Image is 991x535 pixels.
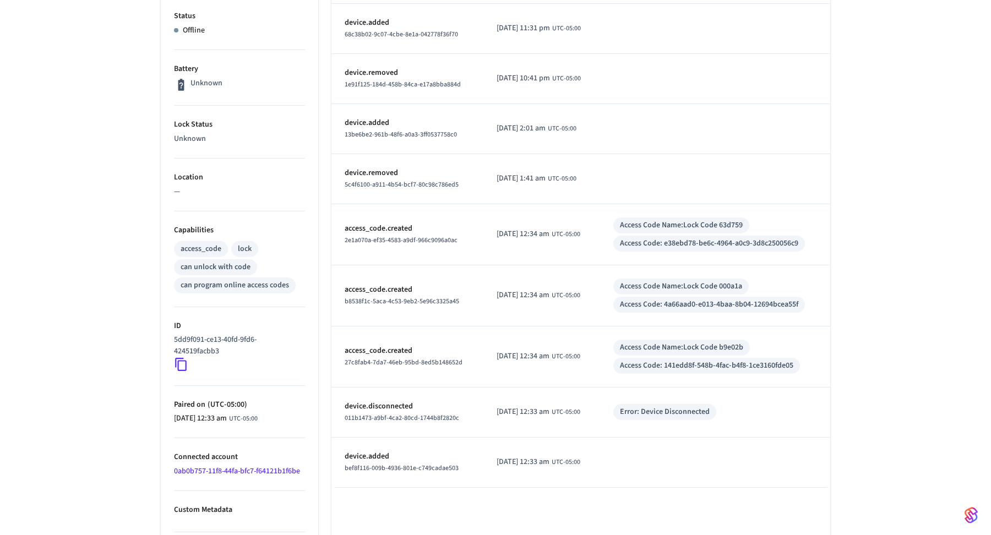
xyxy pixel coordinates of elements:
div: Access Code: e38ebd78-be6c-4964-a0c9-3d8c250056c9 [620,238,798,249]
span: [DATE] 12:34 am [497,290,549,301]
p: Offline [183,25,205,36]
div: Access Code Name: Lock Code 000a1a [620,281,742,292]
div: America/Bogota [497,290,580,301]
p: — [174,186,305,198]
div: America/Bogota [174,413,258,424]
span: UTC-05:00 [548,174,576,184]
p: Lock Status [174,119,305,130]
span: [DATE] 1:41 am [497,173,546,184]
div: lock [238,243,252,255]
div: can unlock with code [181,261,251,273]
span: 2e1a070a-ef35-4583-a9df-966c9096a0ac [345,236,458,245]
div: America/Bogota [497,351,580,362]
span: [DATE] 12:34 am [497,228,549,240]
span: [DATE] 12:33 am [174,413,227,424]
div: Access Code: 4a66aad0-e013-4baa-8b04-12694bcea55f [620,299,798,310]
span: UTC-05:00 [552,352,580,362]
div: Access Code: 141edd8f-548b-4fac-b4f8-1ce3160fde05 [620,360,793,372]
p: Paired on [174,399,305,411]
span: bef8f116-009b-4936-801e-c749cadae503 [345,463,459,473]
span: 13be6be2-961b-48f6-a0a3-3ff0537758c0 [345,130,457,139]
span: [DATE] 12:33 am [497,406,549,418]
p: Location [174,172,305,183]
div: America/Bogota [497,73,581,84]
div: Access Code Name: Lock Code 63d759 [620,220,743,231]
div: America/Bogota [497,228,580,240]
span: [DATE] 10:41 pm [497,73,550,84]
p: device.added [345,451,470,462]
p: access_code.created [345,345,470,357]
div: America/Bogota [497,123,576,134]
span: 011b1473-a9bf-4ca2-80cd-1744b8f2820c [345,413,459,423]
p: device.added [345,117,470,129]
div: Error: Device Disconnected [620,406,710,418]
img: SeamLogoGradient.69752ec5.svg [965,506,978,524]
div: access_code [181,243,221,255]
a: 0ab0b757-11f8-44fa-bfc7-f64121b1f6be [174,466,300,477]
div: America/Bogota [497,23,581,34]
span: b8538f1c-5aca-4c53-9eb2-5e96c3325a45 [345,297,459,306]
div: can program online access codes [181,280,289,291]
div: America/Bogota [497,406,580,418]
span: 27c8fab4-7da7-46eb-95bd-8ed5b148652d [345,358,462,367]
span: UTC-05:00 [552,74,581,84]
span: [DATE] 2:01 am [497,123,546,134]
span: UTC-05:00 [229,414,258,424]
span: [DATE] 11:31 pm [497,23,550,34]
div: Access Code Name: Lock Code b9e02b [620,342,743,353]
p: Custom Metadata [174,504,305,516]
span: UTC-05:00 [552,24,581,34]
p: device.disconnected [345,401,470,412]
span: UTC-05:00 [548,124,576,134]
p: device.removed [345,167,470,179]
div: America/Bogota [497,173,576,184]
p: access_code.created [345,223,470,234]
span: 68c38b02-9c07-4cbe-8e1a-042778f36f70 [345,30,458,39]
p: device.added [345,17,470,29]
span: UTC-05:00 [552,407,580,417]
p: Status [174,10,305,22]
p: Connected account [174,451,305,463]
p: Battery [174,63,305,75]
span: 5c4f6100-a911-4b54-bcf7-80c98c786ed5 [345,180,459,189]
p: Unknown [174,133,305,145]
span: UTC-05:00 [552,291,580,301]
p: device.removed [345,67,470,79]
p: ID [174,320,305,332]
span: ( UTC-05:00 ) [205,399,247,410]
span: 1e91f125-184d-458b-84ca-e17a8bba884d [345,80,461,89]
span: [DATE] 12:33 am [497,456,549,468]
p: Capabilities [174,225,305,236]
span: UTC-05:00 [552,230,580,239]
p: access_code.created [345,284,470,296]
span: UTC-05:00 [552,457,580,467]
span: [DATE] 12:34 am [497,351,549,362]
p: Unknown [190,78,222,89]
div: America/Bogota [497,456,580,468]
p: 5dd9f091-ce13-40fd-9fd6-424519facbb3 [174,334,301,357]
